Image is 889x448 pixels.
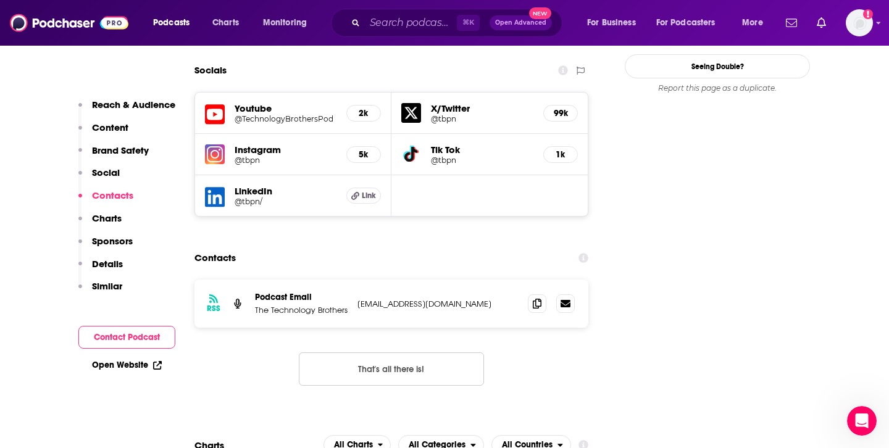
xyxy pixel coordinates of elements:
button: Open AdvancedNew [490,15,552,30]
span: More [742,14,763,31]
div: Report this page as a duplicate. [625,83,810,93]
a: @tbpn/ [235,197,336,206]
h2: Contacts [194,246,236,270]
img: Podchaser - Follow, Share and Rate Podcasts [10,11,128,35]
a: Charts [204,13,246,33]
img: iconImage [205,144,225,164]
a: Open Website [92,360,162,370]
p: Podcast Email [255,292,348,302]
button: Brand Safety [78,144,149,167]
span: Logged in as jgoldielocks [846,9,873,36]
div: Search podcasts, credits, & more... [343,9,574,37]
h5: 1k [554,149,567,160]
span: For Business [587,14,636,31]
span: Open Advanced [495,20,546,26]
span: New [529,7,551,19]
span: Monitoring [263,14,307,31]
p: [EMAIL_ADDRESS][DOMAIN_NAME] [357,299,518,309]
h2: Socials [194,59,227,82]
button: open menu [144,13,206,33]
button: Charts [78,212,122,235]
img: User Profile [846,9,873,36]
span: Charts [212,14,239,31]
button: Contacts [78,189,133,212]
p: Contacts [92,189,133,201]
h3: RSS [207,304,220,313]
p: Details [92,258,123,270]
a: @tbpn [431,114,533,123]
button: Show profile menu [846,9,873,36]
button: Sponsors [78,235,133,258]
button: open menu [648,13,733,33]
span: ⌘ K [457,15,480,31]
button: Similar [78,280,122,303]
button: Content [78,122,128,144]
a: Link [346,188,381,204]
button: Contact Podcast [78,326,175,349]
p: Brand Safety [92,144,149,156]
a: Show notifications dropdown [781,12,802,33]
a: Seeing Double? [625,54,810,78]
p: Similar [92,280,122,292]
svg: Add a profile image [863,9,873,19]
h5: 2k [357,108,370,118]
button: Reach & Audience [78,99,175,122]
p: Reach & Audience [92,99,175,110]
span: Podcasts [153,14,190,31]
button: open menu [733,13,778,33]
span: Link [362,191,376,201]
button: Nothing here. [299,352,484,386]
h5: 5k [357,149,370,160]
p: The Technology Brothers [255,305,348,315]
a: Show notifications dropdown [812,12,831,33]
p: Social [92,167,120,178]
h5: Youtube [235,102,336,114]
button: open menu [254,13,323,33]
h5: Tik Tok [431,144,533,156]
a: @TechnologyBrothersPod [235,114,336,123]
button: Social [78,167,120,189]
a: @tbpn [235,156,336,165]
button: open menu [578,13,651,33]
p: Content [92,122,128,133]
button: Details [78,258,123,281]
p: Sponsors [92,235,133,247]
input: Search podcasts, credits, & more... [365,13,457,33]
iframe: Intercom live chat [847,406,877,436]
h5: LinkedIn [235,185,336,197]
h5: 99k [554,108,567,118]
p: Charts [92,212,122,224]
span: For Podcasters [656,14,716,31]
h5: Instagram [235,144,336,156]
h5: X/Twitter [431,102,533,114]
a: @tbpn [431,156,533,165]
